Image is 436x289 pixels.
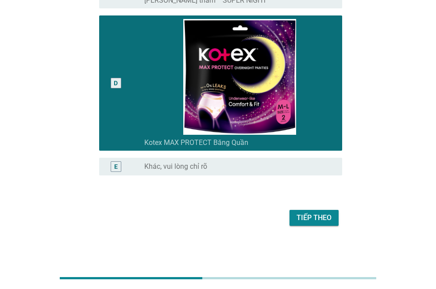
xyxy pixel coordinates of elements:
img: a92e82b7-1742-4256-a915-9d468411c7cd-image85.png [144,19,335,135]
button: Tiếp theo [289,210,339,226]
label: Kotex MAX PROTECT Băng Quần [144,138,248,147]
div: E [114,162,118,171]
div: D [114,79,118,88]
div: Tiếp theo [297,213,332,223]
label: Khác, vui lòng chỉ rõ [144,162,207,171]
